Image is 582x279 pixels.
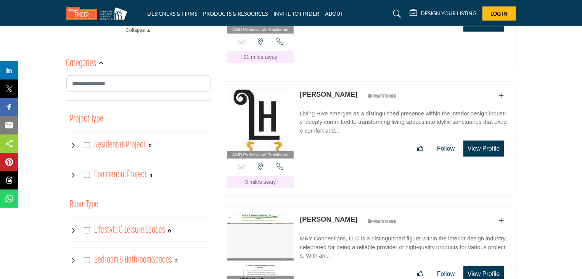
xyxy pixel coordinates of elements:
h2: Categories [66,57,96,71]
h5: DESIGN YOUR LISTING [421,10,477,17]
input: Select Bedroom & Bathroom Spaces checkbox [84,257,90,263]
b: 2 [175,258,178,263]
button: Follow [432,141,460,156]
img: Lynn Horwitz [227,90,294,151]
span: 21 miles away [244,54,278,60]
a: ABOUT [325,10,344,17]
a: INVITE TO FINDER [274,10,320,17]
span: ASID Professional Practitioner [232,26,289,33]
div: 0 Results For Lifestyle & Leisure Spaces [168,227,171,234]
a: [PERSON_NAME] [300,91,357,98]
div: 0 Results For Residential Project [149,142,151,149]
input: Select Lifestyle & Leisure Spaces checkbox [84,227,90,234]
div: 2 Results For Bedroom & Bathroom Spaces [175,257,178,264]
a: ASID Professional Practitioner [227,90,294,159]
h4: Lifestyle & Leisure Spaces: Lifestyle & Leisure Spaces [94,224,165,237]
a: PRODUCTS & RESOURCES [203,10,268,17]
img: Marcia Yoder [227,215,294,276]
a: Living Hive emerges as a distinguished presence within the interior design industry, deeply commi... [300,105,508,135]
button: View Profile [463,141,504,157]
h4: Residential Project: Types of projects range from simple residential renovations to highly comple... [94,138,146,152]
p: Lynn Horwitz [300,89,357,100]
button: Project Type [70,112,104,127]
span: 3 miles away [245,179,276,185]
button: Room Type [70,198,99,212]
a: Add To List [499,92,504,99]
img: ASID Qualified Practitioners Badge Icon [365,91,399,101]
div: DESIGN YOUR LISTING [410,9,477,18]
span: ASID Professional Practitioner [232,152,289,158]
input: Select Commercial Project checkbox [84,172,90,178]
a: DESIGNERS & FIRMS [147,10,198,17]
img: ASID Qualified Practitioners Badge Icon [365,216,399,226]
b: 0 [168,228,171,234]
a: Add To List [499,217,504,224]
input: Select Residential Project checkbox [84,142,90,148]
h4: Commercial Project: Involve the design, construction, or renovation of spaces used for business p... [94,168,147,182]
div: 1 Results For Commercial Project [150,172,153,178]
b: 1 [150,173,153,178]
p: Marcia Yoder [300,214,357,225]
a: [PERSON_NAME] [300,216,357,223]
b: 0 [149,143,151,148]
h4: Bedroom & Bathroom Spaces: Bedroom & Bathroom Spaces [94,253,172,267]
a: Collapse ▲ [72,26,205,34]
button: Log In [482,6,516,21]
input: Search Category [66,75,211,92]
p: MRY Connections, LLC is a distinguished figure within the interior design industry, celebrated fo... [300,234,508,260]
a: Search [386,8,406,20]
a: MRY Connections, LLC is a distinguished figure within the interior design industry, celebrated fo... [300,230,508,260]
img: Site Logo [66,7,131,20]
span: Log In [490,10,508,17]
button: Like listing [412,141,428,156]
p: Living Hive emerges as a distinguished presence within the interior design industry, deeply commi... [300,109,508,135]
